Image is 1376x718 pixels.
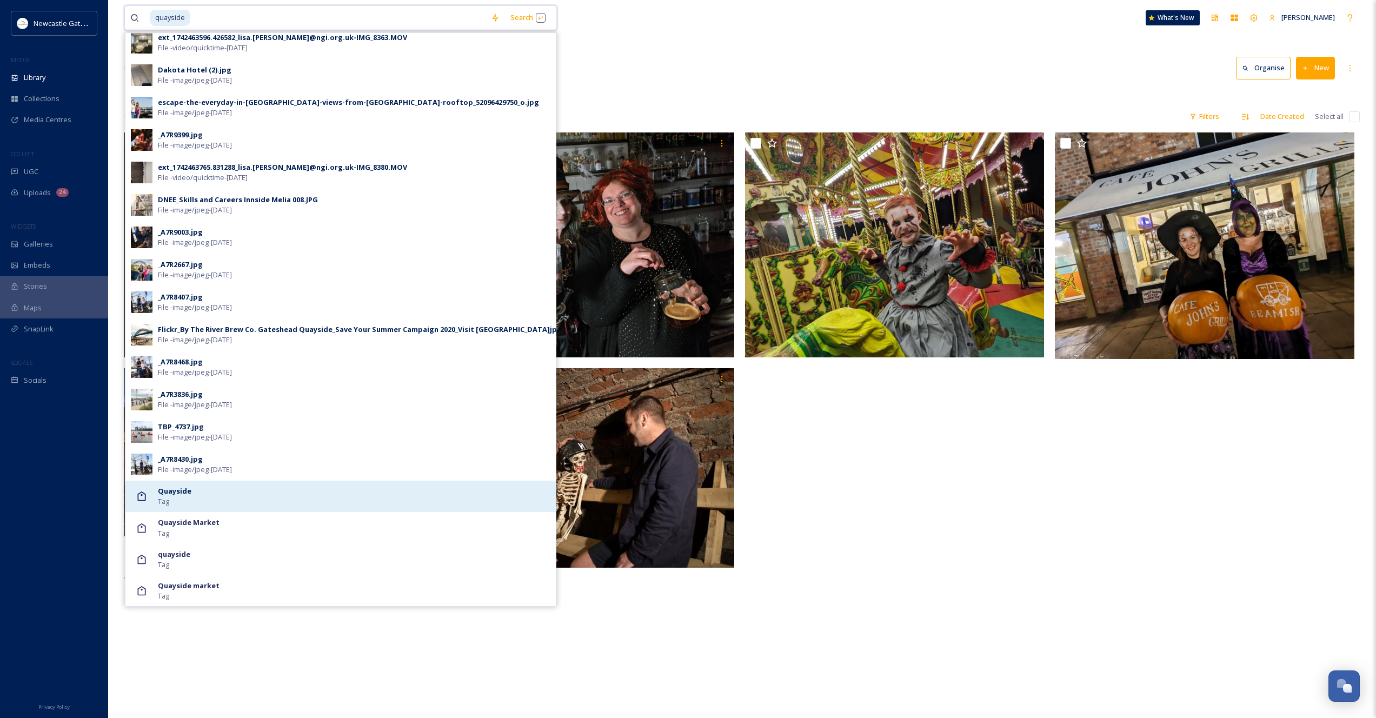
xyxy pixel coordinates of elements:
div: ext_1742463765.831288_lisa.[PERSON_NAME]@ngi.org.uk-IMG_8380.MOV [158,162,407,172]
span: Socials [24,375,46,385]
span: File - image/jpeg - [DATE] [158,335,232,345]
button: Organise [1236,57,1291,79]
button: New [1296,57,1335,79]
span: File - image/jpeg - [DATE] [158,270,232,280]
span: Newcastle Gateshead Initiative [34,18,133,28]
div: _A7R2667.jpg [158,260,203,270]
img: 4202576b-396a-435e-8cc8-64cfb291631d.jpg [131,162,152,183]
img: 4fae3b72-be98-4100-9a73-e9c54f80b568.jpg [131,356,152,378]
span: File - image/jpeg - [DATE] [158,302,232,313]
span: File - image/jpeg - [DATE] [158,237,232,248]
a: Organise [1236,57,1296,79]
span: File - image/jpeg - [DATE] [158,400,232,410]
div: ext_1742463596.426582_lisa.[PERSON_NAME]@ngi.org.uk-IMG_8363.MOV [158,32,407,43]
div: 24 [56,188,69,197]
img: DqD9wEUd_400x400.jpg [17,18,28,29]
div: TBP_4737.jpg [158,422,204,432]
img: Halloween at Christmas (7).jpg [124,132,424,357]
button: Open Chat [1328,670,1360,702]
span: MEDIA [11,56,30,64]
strong: Quayside Market [158,517,220,527]
img: ee543f84-f51b-4fa9-8fe4-a206f22e50cd.jpg [131,32,152,54]
img: Halloween at Christmas (8).jpg [745,132,1045,357]
div: _A7R8407.jpg [158,292,203,302]
img: Halloween at Christmas (9).jpg [124,368,424,537]
span: Tag [158,528,169,538]
img: 51e9482e-d90f-4d27-971f-c3fd2c3e0e37.jpg [131,129,152,151]
span: File - image/jpeg - [DATE] [158,75,232,85]
div: _A7R9003.jpg [158,227,203,237]
img: Halloween at Christmas (4).jpg [1055,132,1357,359]
div: Filters [1184,106,1225,127]
div: _A7R8430.jpg [158,454,203,464]
img: TBP_5984.jpg [435,368,734,568]
span: SnapLink [24,324,54,334]
span: Select all [1315,111,1344,122]
span: File - video/quicktime - [DATE] [158,172,248,183]
div: _A7R9399.jpg [158,130,203,140]
img: 57979aab-1abb-4103-a374-32fbedc08de2.jpg [131,291,152,313]
span: Privacy Policy [38,703,70,710]
img: 51eb52c9-aad1-4e99-83fa-94162f22368c.jpg [131,97,152,118]
div: Flickr_By The River Brew Co. Gateshead Quayside_Save Your Summer Campaign 2020_Visit [GEOGRAPHIC_... [158,324,562,335]
span: File - image/jpeg - [DATE] [158,432,232,442]
span: [PERSON_NAME] [1281,12,1335,22]
span: File - image/jpeg - [DATE] [158,108,232,118]
span: UGC [24,167,38,177]
span: Tag [158,591,169,601]
div: Dakota Hotel (2).jpg [158,65,231,75]
img: 8ea460d7-6d50-481b-a2cf-d28651950a88.jpg [131,389,152,410]
span: File - image/jpeg - [DATE] [158,367,232,377]
span: COLLECT [11,150,34,158]
img: da73046b-2e6d-4761-aac7-d64e1b2e7749.jpg [131,259,152,281]
span: Library [24,72,45,83]
span: quayside [150,10,190,25]
span: WIDGETS [11,222,36,230]
span: Maps [24,303,42,313]
span: File - image/jpeg - [DATE] [158,464,232,475]
a: Privacy Policy [38,700,70,713]
div: escape-the-everyday-in-[GEOGRAPHIC_DATA]-views-from-[GEOGRAPHIC_DATA]-rooftop_52096429750_o.jpg [158,97,539,108]
span: Collections [24,94,59,104]
div: _A7R8468.jpg [158,357,203,367]
img: b1454360-b956-4b42-82fb-a7b9c566d1e5.jpg [131,64,152,86]
div: _A7R3836.jpg [158,389,203,400]
div: Search [505,7,551,28]
span: SOCIALS [11,358,32,367]
strong: Quayside market [158,581,220,590]
a: [PERSON_NAME] [1264,7,1340,28]
span: File - video/quicktime - [DATE] [158,43,248,53]
span: Tag [158,496,169,507]
span: Galleries [24,239,53,249]
a: What's New [1146,10,1200,25]
span: Tag [158,560,169,570]
div: DNEE_Skills and Careers Innside Melia 008.JPG [158,195,318,205]
img: 2868cb38-f6d7-4176-af09-4fbce70b4074.jpg [131,194,152,216]
img: 6734dbde-40e6-435b-b566-66160e828e9a.jpg [131,454,152,475]
span: You've reached the end [124,575,202,584]
span: 6 file s [124,111,142,122]
img: 5ff50a46-77b6-427a-9191-56e2d2a59f57.jpg [131,421,152,443]
strong: quayside [158,549,190,559]
span: File - image/jpeg - [DATE] [158,205,232,215]
img: ff4128e5-7f45-48cb-8341-a65e9ba3462e.jpg [131,324,152,345]
strong: Quayside [158,486,191,496]
span: Media Centres [24,115,71,125]
span: Embeds [24,260,50,270]
img: Halloween at Christmas (1).jpg [435,132,734,357]
div: Date Created [1255,106,1309,127]
span: Stories [24,281,47,291]
span: Uploads [24,188,51,198]
img: 99d8e379-7289-4d04-b823-7183ad30770b.jpg [131,227,152,248]
span: File - image/jpeg - [DATE] [158,140,232,150]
